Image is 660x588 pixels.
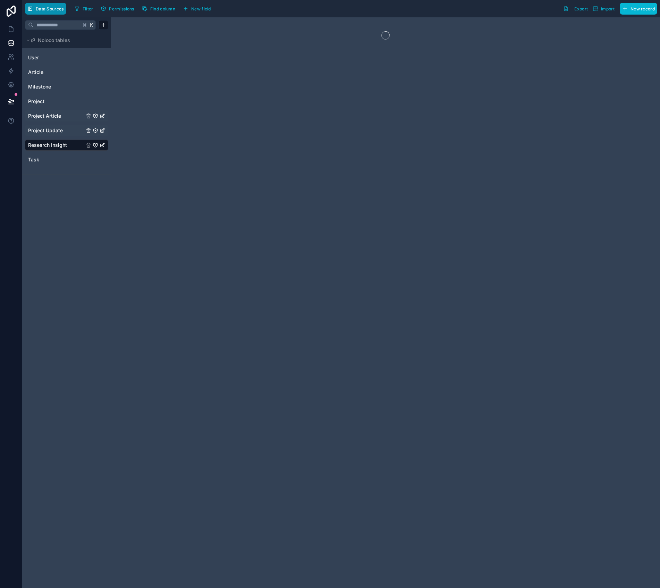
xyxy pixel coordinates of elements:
[25,110,108,121] div: Project Article
[28,54,39,61] span: User
[72,3,96,14] button: Filter
[28,156,39,163] span: Task
[109,6,134,11] span: Permissions
[83,6,93,11] span: Filter
[139,3,178,14] button: Find column
[574,6,588,11] span: Export
[28,127,63,134] span: Project Update
[150,6,175,11] span: Find column
[28,83,51,90] span: Milestone
[561,3,590,15] button: Export
[25,140,108,151] div: Research Insight
[28,156,84,163] a: Task
[28,112,61,119] span: Project Article
[631,6,655,11] span: New record
[89,23,94,27] span: K
[620,3,657,15] button: New record
[25,125,108,136] div: Project Update
[28,54,84,61] a: User
[28,69,43,76] span: Article
[25,67,108,78] div: Article
[28,142,84,149] a: Research Insight
[617,3,657,15] a: New record
[191,6,211,11] span: New field
[25,154,108,165] div: Task
[28,69,84,76] a: Article
[38,37,70,44] span: Noloco tables
[98,3,136,14] button: Permissions
[25,52,108,63] div: User
[28,98,44,105] span: Project
[25,35,104,45] button: Noloco tables
[590,3,617,15] button: Import
[28,98,84,105] a: Project
[601,6,615,11] span: Import
[25,81,108,92] div: Milestone
[98,3,139,14] a: Permissions
[28,127,84,134] a: Project Update
[28,83,84,90] a: Milestone
[25,3,66,15] button: Data Sources
[25,96,108,107] div: Project
[28,142,67,149] span: Research Insight
[28,112,84,119] a: Project Article
[36,6,64,11] span: Data Sources
[180,3,213,14] button: New field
